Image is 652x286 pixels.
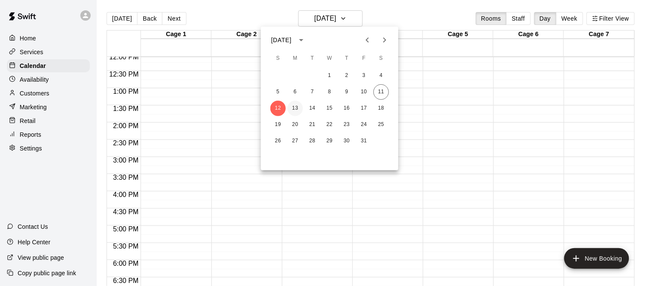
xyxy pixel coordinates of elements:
[356,68,372,83] button: 3
[339,101,355,116] button: 16
[339,84,355,100] button: 9
[270,50,286,67] span: Sunday
[376,31,393,49] button: Next month
[322,84,337,100] button: 8
[288,101,303,116] button: 13
[270,84,286,100] button: 5
[373,50,389,67] span: Saturday
[373,68,389,83] button: 4
[270,133,286,149] button: 26
[356,50,372,67] span: Friday
[356,84,372,100] button: 10
[339,68,355,83] button: 2
[305,84,320,100] button: 7
[288,50,303,67] span: Monday
[288,133,303,149] button: 27
[339,117,355,132] button: 23
[288,117,303,132] button: 20
[271,36,291,45] div: [DATE]
[373,117,389,132] button: 25
[339,133,355,149] button: 30
[359,31,376,49] button: Previous month
[356,117,372,132] button: 24
[322,68,337,83] button: 1
[270,101,286,116] button: 12
[305,101,320,116] button: 14
[339,50,355,67] span: Thursday
[305,50,320,67] span: Tuesday
[288,84,303,100] button: 6
[322,101,337,116] button: 15
[322,117,337,132] button: 22
[373,84,389,100] button: 11
[294,33,309,47] button: calendar view is open, switch to year view
[356,133,372,149] button: 31
[322,133,337,149] button: 29
[356,101,372,116] button: 17
[305,133,320,149] button: 28
[373,101,389,116] button: 18
[270,117,286,132] button: 19
[305,117,320,132] button: 21
[322,50,337,67] span: Wednesday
